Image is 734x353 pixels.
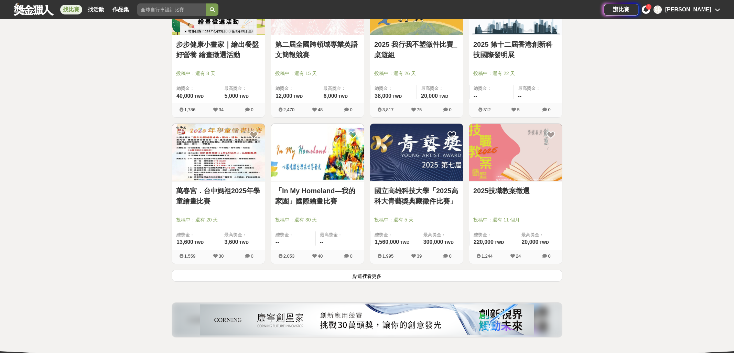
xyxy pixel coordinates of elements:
[482,253,493,259] span: 1,244
[251,253,253,259] span: 0
[176,231,216,238] span: 總獎金：
[137,3,206,16] input: 全球自行車設計比賽
[239,94,249,99] span: TWD
[375,239,399,245] span: 1,560,000
[176,70,261,77] span: 投稿中：還有 8 天
[382,107,394,112] span: 3,817
[374,216,459,224] span: 投稿中：還有 5 天
[548,107,550,112] span: 0
[60,5,82,14] a: 找比賽
[275,186,360,206] a: 「In My Homeland—我的家園」國際繪畫比賽
[219,253,224,259] span: 30
[474,85,509,92] span: 總獎金：
[224,231,261,238] span: 最高獎金：
[521,239,538,245] span: 20,000
[518,93,522,99] span: --
[521,231,558,238] span: 最高獎金：
[483,107,491,112] span: 312
[439,94,448,99] span: TWD
[275,216,360,224] span: 投稿中：還有 30 天
[469,124,562,181] img: Cover Image
[318,253,323,259] span: 40
[350,107,352,112] span: 0
[283,107,295,112] span: 2,470
[283,253,295,259] span: 2,053
[176,239,193,245] span: 13,600
[548,253,550,259] span: 0
[423,231,459,238] span: 最高獎金：
[318,107,323,112] span: 48
[375,93,391,99] span: 38,000
[239,240,249,245] span: TWD
[194,240,204,245] span: TWD
[350,253,352,259] span: 0
[517,107,519,112] span: 5
[338,94,348,99] span: TWD
[176,186,261,206] a: 萬春宮．台中媽祖2025年學童繪畫比賽
[219,107,224,112] span: 34
[417,253,422,259] span: 39
[375,85,412,92] span: 總獎金：
[539,240,549,245] span: TWD
[444,240,454,245] span: TWD
[184,253,196,259] span: 1,559
[323,93,337,99] span: 6,000
[176,93,193,99] span: 40,000
[516,253,521,259] span: 24
[224,85,261,92] span: 最高獎金：
[423,239,443,245] span: 300,000
[172,124,265,181] img: Cover Image
[176,39,261,60] a: 步步健康小畫家｜繪出餐盤好營養 繪畫徵選活動
[172,270,562,282] button: 點這裡看更多
[110,5,132,14] a: 作品集
[176,216,261,224] span: 投稿中：還有 20 天
[276,231,311,238] span: 總獎金：
[374,39,459,60] a: 2025 我行我不塑徵件比賽_桌遊組
[474,239,494,245] span: 220,000
[224,239,238,245] span: 3,600
[495,240,504,245] span: TWD
[275,70,360,77] span: 投稿中：還有 15 天
[449,253,451,259] span: 0
[85,5,107,14] a: 找活動
[374,70,459,77] span: 投稿中：還有 26 天
[320,231,360,238] span: 最高獎金：
[323,85,360,92] span: 最高獎金：
[184,107,196,112] span: 1,786
[473,216,558,224] span: 投稿中：還有 11 個月
[421,85,459,92] span: 最高獎金：
[271,124,364,181] img: Cover Image
[374,186,459,206] a: 國立高雄科技大學「2025高科大青藝獎典藏徵件比賽」
[421,93,438,99] span: 20,000
[604,4,638,15] a: 辦比賽
[320,239,324,245] span: --
[382,253,394,259] span: 1,995
[392,94,402,99] span: TWD
[473,39,558,60] a: 2025 第十二屆香港創新科技國際發明展
[474,93,477,99] span: --
[473,186,558,196] a: 2025技職教案徵選
[275,39,360,60] a: 第二屆全國跨領域專業英語文簡報競賽
[370,124,463,181] img: Cover Image
[293,94,303,99] span: TWD
[417,107,422,112] span: 75
[251,107,253,112] span: 0
[224,93,238,99] span: 5,000
[176,85,216,92] span: 總獎金：
[449,107,451,112] span: 0
[654,6,662,14] div: 張
[648,5,650,9] span: 4
[474,231,513,238] span: 總獎金：
[375,231,415,238] span: 總獎金：
[518,85,558,92] span: 最高獎金：
[276,239,279,245] span: --
[276,93,292,99] span: 12,000
[400,240,409,245] span: TWD
[194,94,204,99] span: TWD
[665,6,711,14] div: [PERSON_NAME]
